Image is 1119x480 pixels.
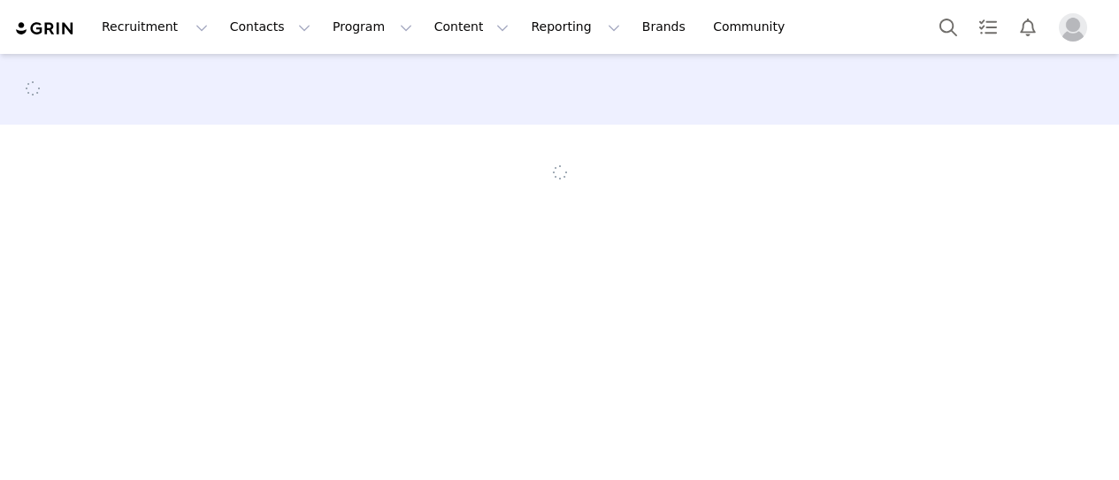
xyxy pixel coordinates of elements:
img: grin logo [14,20,76,37]
a: Tasks [969,7,1008,47]
button: Search [929,7,968,47]
a: Brands [632,7,701,47]
button: Program [322,7,423,47]
button: Reporting [520,7,630,47]
button: Contacts [219,7,321,47]
button: Notifications [1008,7,1047,47]
img: placeholder-profile.jpg [1059,13,1087,42]
button: Recruitment [91,7,218,47]
button: Profile [1048,13,1105,42]
button: Content [424,7,520,47]
a: Community [702,7,803,47]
